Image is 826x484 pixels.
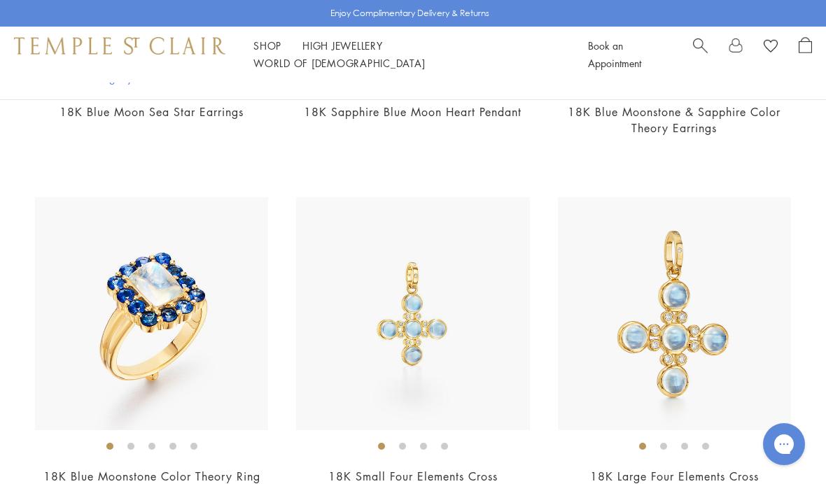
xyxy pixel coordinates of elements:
img: Temple St. Clair [14,37,225,54]
a: Book an Appointment [588,38,641,70]
p: Enjoy Complimentary Delivery & Returns [330,6,489,20]
a: View Wishlist [764,37,778,58]
img: 18K Blue Moonstone Color Theory Ring [35,197,268,430]
nav: Main navigation [253,37,556,72]
a: 18K Small Four Elements Cross [328,469,498,484]
a: 18K Blue Moonstone & Sapphire Color Theory Earrings [568,104,780,136]
img: P41406-BM5X5 [296,197,529,430]
a: 18K Blue Moon Sea Star Earrings [59,104,244,120]
a: ShopShop [253,38,281,52]
a: World of [DEMOGRAPHIC_DATA]World of [DEMOGRAPHIC_DATA] [253,56,425,70]
a: Search [693,37,708,72]
a: Open Shopping Bag [799,37,812,72]
a: 18K Blue Moonstone Color Theory Ring [43,469,260,484]
a: High JewelleryHigh Jewellery [302,38,383,52]
img: P41406-BM5X5 [558,197,791,430]
iframe: Gorgias live chat messenger [756,418,812,470]
a: 18K Large Four Elements Cross [590,469,759,484]
a: 18K Sapphire Blue Moon Heart Pendant [304,104,521,120]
